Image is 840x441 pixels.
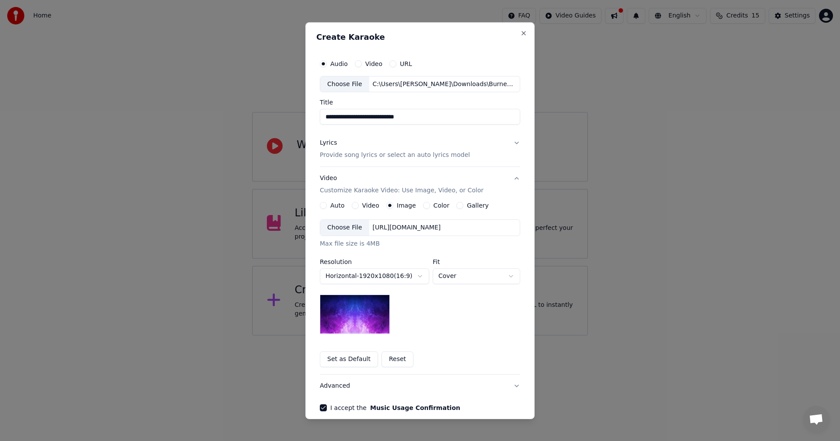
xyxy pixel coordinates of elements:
[400,60,412,66] label: URL
[320,151,470,160] p: Provide song lyrics or select an auto lyrics model
[369,223,444,232] div: [URL][DOMAIN_NAME]
[320,259,429,265] label: Resolution
[362,202,379,208] label: Video
[320,139,337,147] div: Lyrics
[467,202,489,208] label: Gallery
[320,240,520,248] div: Max file size is 4MB
[320,174,483,195] div: Video
[434,202,450,208] label: Color
[320,351,378,367] button: Set as Default
[320,202,520,374] div: VideoCustomize Karaoke Video: Use Image, Video, or Color
[330,60,348,66] label: Audio
[397,202,416,208] label: Image
[330,202,345,208] label: Auto
[369,80,518,88] div: C:\Users\[PERSON_NAME]\Downloads\Burned Time Machine - Байдужсть ([DOMAIN_NAME]).mp3
[320,186,483,195] p: Customize Karaoke Video: Use Image, Video, or Color
[320,220,369,236] div: Choose File
[320,167,520,202] button: VideoCustomize Karaoke Video: Use Image, Video, or Color
[433,259,520,265] label: Fit
[320,132,520,167] button: LyricsProvide song lyrics or select an auto lyrics model
[330,405,460,411] label: I accept the
[365,60,382,66] label: Video
[320,76,369,92] div: Choose File
[320,99,520,105] label: Title
[320,375,520,397] button: Advanced
[316,33,524,41] h2: Create Karaoke
[370,405,460,411] button: I accept the
[381,351,413,367] button: Reset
